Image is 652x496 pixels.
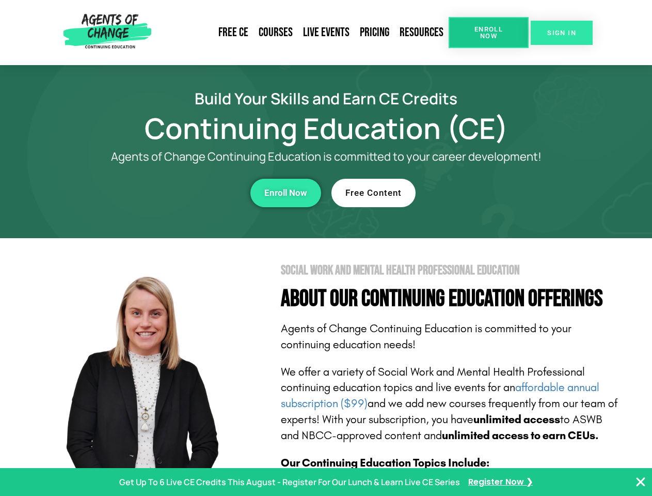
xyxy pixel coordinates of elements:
button: Close Banner [634,476,647,488]
span: Enroll Now [264,189,307,197]
b: Our Continuing Education Topics Include: [281,456,489,470]
nav: Menu [155,21,449,44]
span: Agents of Change Continuing Education is committed to your continuing education needs! [281,322,571,351]
p: Agents of Change Continuing Education is committed to your career development! [73,150,579,163]
h2: Build Your Skills and Earn CE Credits [32,91,621,106]
h4: About Our Continuing Education Offerings [281,287,621,311]
a: Register Now ❯ [468,475,533,490]
a: Live Events [298,21,355,44]
a: Courses [253,21,298,44]
p: We offer a variety of Social Work and Mental Health Professional continuing education topics and ... [281,364,621,444]
p: Get Up To 6 Live CE Credits This August - Register For Our Lunch & Learn Live CE Series [119,475,460,490]
b: unlimited access to earn CEUs. [442,429,599,442]
a: Enroll Now [250,179,321,207]
span: Enroll Now [465,26,512,39]
span: SIGN IN [547,29,576,36]
a: Resources [394,21,449,44]
h2: Social Work and Mental Health Professional Education [281,264,621,277]
a: Free Content [331,179,416,207]
h1: Continuing Education (CE) [32,116,621,140]
a: Pricing [355,21,394,44]
b: unlimited access [473,413,560,426]
span: Free Content [345,189,402,197]
a: Free CE [213,21,253,44]
a: SIGN IN [531,21,593,45]
a: Enroll Now [449,17,529,48]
